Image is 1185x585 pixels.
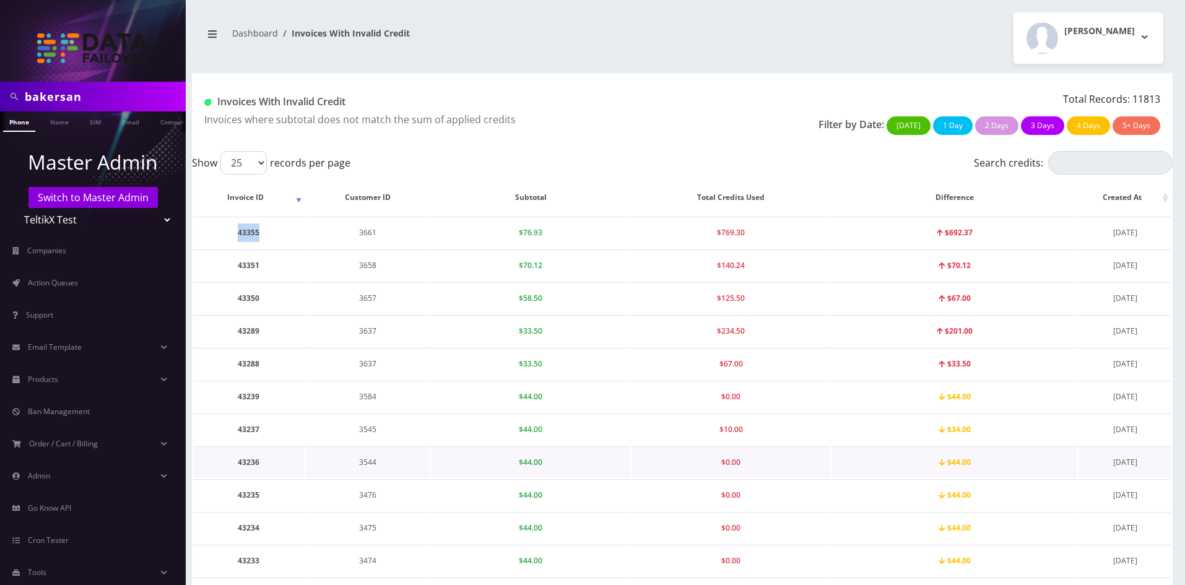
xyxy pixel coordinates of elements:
td: 3474 [306,545,430,576]
a: Dashboard [232,27,278,39]
span: $44.00 [939,555,971,566]
span: $140.24 [717,260,745,271]
th: Total Credits Used [632,180,830,215]
span: $33.50 [519,326,542,336]
span: $44.00 [519,457,542,467]
th: Customer ID [306,180,430,215]
td: 43237 [193,414,305,445]
img: TeltikX Test [37,33,149,63]
span: Support [26,310,53,320]
button: [DATE] [887,116,931,135]
span: Email Template [28,342,82,352]
span: $0.00 [721,522,740,533]
button: 5+ Days [1113,116,1160,135]
span: $44.00 [939,522,971,533]
span: Action Queues [28,277,78,288]
span: $44.00 [519,391,542,402]
span: $58.50 [519,293,542,303]
td: 43239 [193,381,305,412]
select: Showrecords per page [220,151,267,175]
td: 43355 [193,217,305,248]
span: $33.50 [939,358,971,369]
th: Difference [831,180,1077,215]
nav: breadcrumb [201,20,673,56]
td: [DATE] [1079,348,1171,379]
td: 3545 [306,414,430,445]
button: 3 Days [1021,116,1064,135]
h2: [PERSON_NAME] [1064,26,1135,37]
span: $33.50 [519,358,542,369]
span: $67.00 [939,293,971,303]
td: [DATE] [1079,217,1171,248]
span: $76.93 [519,227,542,238]
td: [DATE] [1079,446,1171,478]
a: Email [116,111,145,131]
span: $70.12 [519,260,542,271]
span: $44.00 [519,424,542,435]
span: $44.00 [939,391,971,402]
span: $0.00 [721,555,740,566]
span: Ban Management [28,406,90,417]
span: $0.00 [721,391,740,402]
p: Invoices where subtotal does not match the sum of applied credits [204,112,673,127]
span: $10.00 [719,424,743,435]
td: 43288 [193,348,305,379]
td: 3661 [306,217,430,248]
span: Total Records: [1063,92,1130,106]
td: 43235 [193,479,305,511]
span: Tools [28,567,46,578]
span: $34.00 [939,424,971,435]
span: $70.12 [939,260,971,271]
p: Filter by Date: [818,117,884,132]
label: Show records per page [192,151,350,175]
label: Search credits: [974,151,1173,175]
span: Go Know API [28,503,71,513]
span: $44.00 [939,457,971,467]
td: 3544 [306,446,430,478]
th: Invoice ID: activate to sort column ascending [193,180,305,215]
span: Products [28,374,58,384]
input: Search credits: [1048,151,1173,175]
img: Invoices With Invalid Credit Application [204,99,211,106]
td: 3584 [306,381,430,412]
span: $44.00 [939,490,971,500]
span: $44.00 [519,490,542,500]
span: $44.00 [519,555,542,566]
span: Cron Tester [28,535,69,545]
h1: Invoices With Invalid Credit [204,96,673,108]
span: $234.50 [717,326,745,336]
td: [DATE] [1079,282,1171,314]
button: 4 Days [1067,116,1110,135]
span: 11813 [1132,92,1160,106]
span: $44.00 [519,522,542,533]
span: $201.00 [937,326,973,336]
td: 3475 [306,512,430,544]
span: $692.37 [937,227,973,238]
td: [DATE] [1079,315,1171,347]
button: 1 Day [933,116,973,135]
a: Name [44,111,75,131]
td: 3637 [306,315,430,347]
td: 43350 [193,282,305,314]
span: $125.50 [717,293,745,303]
td: 43289 [193,315,305,347]
a: SIM [84,111,107,131]
td: 3658 [306,249,430,281]
span: Companies [27,245,66,256]
td: [DATE] [1079,249,1171,281]
th: Created At: activate to sort column ascending [1079,180,1171,215]
span: $0.00 [721,457,740,467]
button: [PERSON_NAME] [1014,12,1163,64]
td: 43351 [193,249,305,281]
input: Search in Company [25,85,183,108]
a: Switch to Master Admin [28,187,158,208]
li: Invoices With Invalid Credit [278,27,410,40]
td: 3637 [306,348,430,379]
span: Order / Cart / Billing [29,438,98,449]
span: $0.00 [721,490,740,500]
td: 43233 [193,545,305,576]
td: [DATE] [1079,479,1171,511]
td: 3657 [306,282,430,314]
td: 43234 [193,512,305,544]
